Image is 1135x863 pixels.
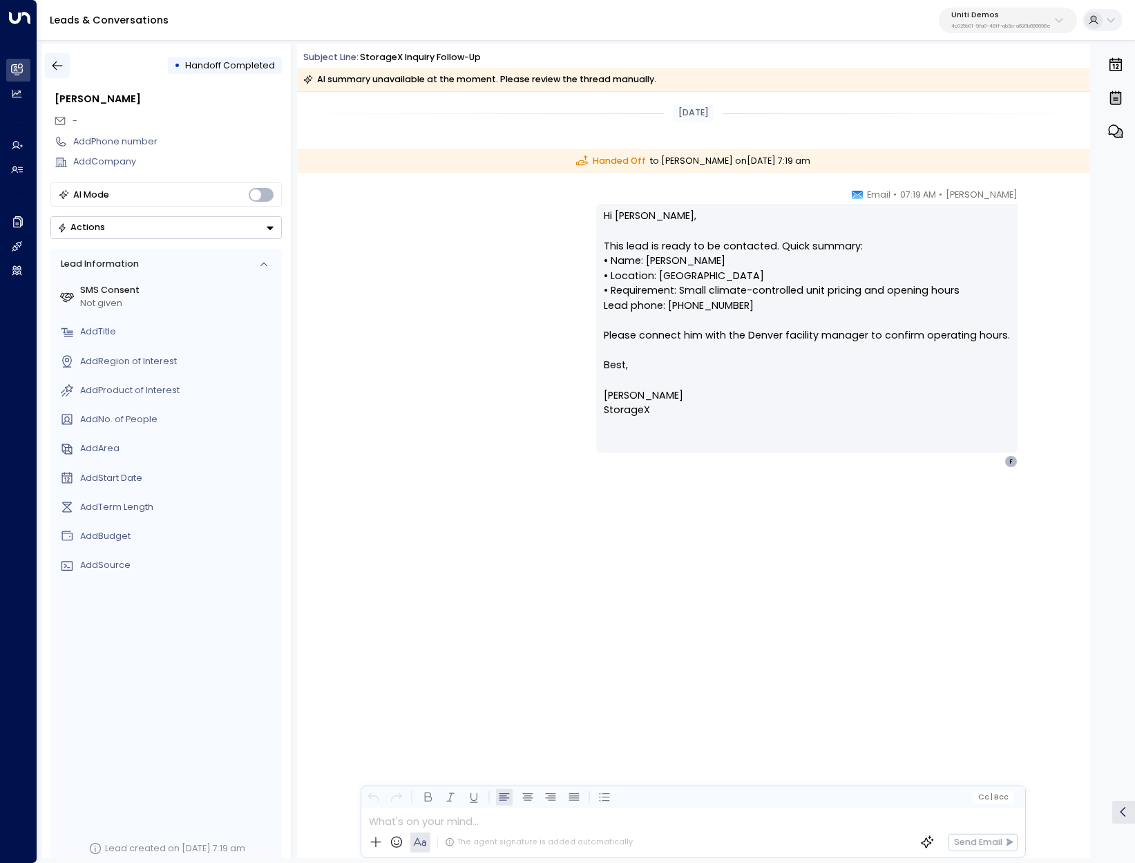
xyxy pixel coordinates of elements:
p: Uniti Demos [951,11,1051,19]
img: 110_headshot.jpg [1023,188,1048,213]
span: Best, [604,358,628,373]
div: AI summary unavailable at the moment. Please review the thread manually. [303,73,656,86]
div: • [174,55,180,77]
div: Not given [80,297,277,310]
span: Subject Line: [303,51,359,63]
div: AddRegion of Interest [80,355,277,368]
p: Hi [PERSON_NAME], This lead is ready to be contacted. Quick summary: • Name: [PERSON_NAME] • Loca... [604,209,1010,358]
div: [DATE] [673,104,713,122]
div: [PERSON_NAME] [55,92,282,107]
button: Uniti Demos4c025b01-9fa0-46ff-ab3a-a620b886896e [939,8,1077,33]
div: AddBudget [80,530,277,543]
span: Handoff Completed [185,59,275,71]
div: Actions [57,222,105,233]
div: AddTitle [80,325,277,339]
span: • [939,188,942,202]
div: AddStart Date [80,472,277,485]
span: Cc Bcc [978,793,1009,802]
div: Button group with a nested menu [50,216,282,239]
div: AddArea [80,442,277,455]
div: AI Mode [73,188,109,202]
span: [PERSON_NAME] [946,188,1018,202]
div: StorageX Inquiry Follow-up [360,51,481,64]
div: to [PERSON_NAME] on [DATE] 7:19 am [297,149,1090,174]
label: SMS Consent [80,284,277,297]
div: AddNo. of People [80,413,277,426]
div: AddTerm Length [80,501,277,514]
span: • [893,188,897,202]
div: Lead Information [56,258,138,271]
div: F [1004,455,1017,468]
span: 07:19 AM [900,188,936,202]
p: 4c025b01-9fa0-46ff-ab3a-a620b886896e [951,23,1051,29]
div: AddSource [80,559,277,572]
button: Actions [50,216,282,239]
span: | [991,793,993,802]
div: AddProduct of Interest [80,384,277,397]
span: - [73,115,77,126]
div: AddCompany [73,155,282,169]
div: Lead created on [DATE] 7:19 am [105,842,245,855]
span: StorageX [604,403,650,418]
button: Cc|Bcc [973,791,1014,803]
span: Handed Off [576,155,646,168]
button: Redo [388,789,406,806]
div: The agent signature is added automatically [445,837,633,848]
button: Undo [365,789,383,806]
span: Email [867,188,890,202]
div: AddPhone number [73,135,282,149]
a: Leads & Conversations [50,13,169,27]
span: [PERSON_NAME] [604,388,683,404]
